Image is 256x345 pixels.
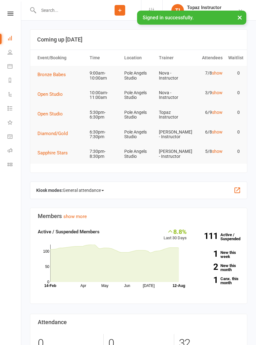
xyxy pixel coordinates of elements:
[156,144,191,164] td: [PERSON_NAME] - Instructor
[7,116,22,130] a: What's New
[37,130,72,137] button: Diamond/Gold
[191,105,225,120] td: 6/9
[7,32,22,46] a: Dashboard
[187,5,221,10] div: Topaz Instructor
[7,74,22,88] a: Reports
[156,50,191,66] th: Trainer
[156,66,191,85] td: Nova - Instructor
[156,85,191,105] td: Nova - Instructor
[225,125,243,139] td: 0
[121,125,156,144] td: Pole Angels Studio
[212,110,223,115] a: show
[37,71,70,78] button: Bronze Babes
[164,228,187,235] div: 8.8%
[87,144,121,164] td: 7:30pm-8:30pm
[121,85,156,105] td: Pole Angels Studio
[156,105,191,125] td: Topaz Instructor
[7,158,22,172] a: Class kiosk mode
[63,214,87,219] a: show more
[225,105,243,120] td: 0
[121,66,156,85] td: Pole Angels Studio
[121,144,156,164] td: Pole Angels Studio
[121,50,156,66] th: Location
[212,129,223,134] a: show
[193,228,244,245] a: 111Active / Suspended
[87,105,121,125] td: 5:30pm-6:30pm
[196,276,218,284] strong: 1
[191,66,225,80] td: 7/8
[7,144,22,158] a: Roll call kiosk mode
[196,250,218,258] strong: 1
[37,149,72,157] button: Sapphire Stars
[36,188,63,193] strong: Kiosk modes:
[191,144,225,159] td: 5/8
[37,150,68,156] span: Sapphire Stars
[38,213,239,219] h3: Members
[37,72,66,77] span: Bronze Babes
[191,125,225,139] td: 6/8
[164,228,187,241] div: Last 30 Days
[212,149,223,154] a: show
[37,36,240,43] h3: Coming up [DATE]
[7,130,22,144] a: General attendance kiosk mode
[171,4,184,17] div: TI
[37,91,63,97] span: Open Studio
[191,85,225,100] td: 3/9
[7,46,22,60] a: People
[143,15,194,21] span: Signed in successfully.
[87,85,121,105] td: 10:00am-11:00am
[196,277,239,285] a: 1Canx. this month
[37,111,63,117] span: Open Studio
[187,10,221,16] div: Pole Angels
[191,50,225,66] th: Attendees
[37,6,99,15] input: Search...
[121,105,156,125] td: Pole Angels Studio
[63,185,104,195] span: General attendance
[87,66,121,85] td: 9:00am-10:00am
[87,125,121,144] td: 6:30pm-7:30pm
[225,144,243,159] td: 0
[37,110,67,118] button: Open Studio
[156,125,191,144] td: [PERSON_NAME] - Instructor
[212,90,223,95] a: show
[196,263,218,271] strong: 2
[37,90,67,98] button: Open Studio
[196,250,239,259] a: 1New this week
[225,85,243,100] td: 0
[196,232,218,240] strong: 111
[7,60,22,74] a: Calendar
[212,70,223,75] a: show
[234,11,245,24] button: ×
[38,229,100,235] strong: Active / Suspended Members
[38,319,239,325] h3: Attendance
[225,50,243,66] th: Waitlist
[196,264,239,272] a: 2New this month
[35,50,87,66] th: Event/Booking
[37,131,68,136] span: Diamond/Gold
[225,66,243,80] td: 0
[87,50,121,66] th: Time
